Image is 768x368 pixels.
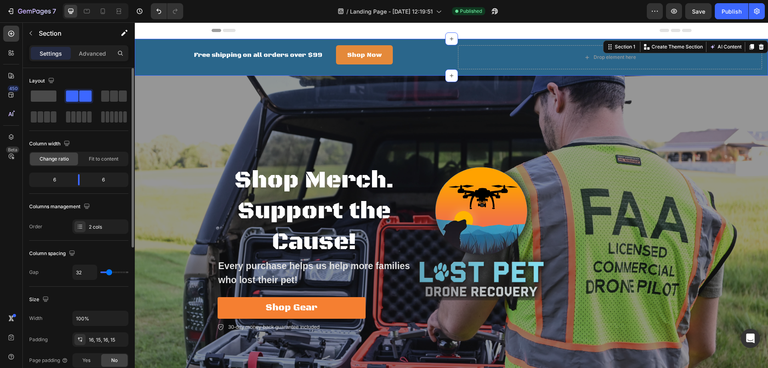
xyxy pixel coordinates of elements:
[151,3,183,19] div: Undo/Redo
[89,223,126,231] div: 2 cols
[89,336,126,344] div: 16, 15, 16, 15
[73,311,128,326] input: Auto
[79,49,106,58] p: Advanced
[29,269,38,276] div: Gap
[29,357,68,364] div: Page padding
[83,142,276,236] h2: Shop Merch. Support the Cause!
[741,329,760,348] div: Open Intercom Messenger
[8,85,19,92] div: 450
[31,174,72,185] div: 6
[3,3,60,19] button: 7
[94,301,185,309] p: 30-day money-back guarantee included
[715,3,748,19] button: Publish
[40,49,62,58] p: Settings
[39,28,104,38] p: Section
[82,357,90,364] span: Yes
[135,22,768,368] iframe: Design area
[29,294,50,305] div: Size
[478,21,502,28] div: Section 1
[459,32,501,38] div: Drop element here
[89,155,118,163] span: Fit to content
[83,275,231,296] a: Shop Gear
[29,139,72,149] div: Column width
[29,336,48,343] div: Padding
[346,7,348,16] span: /
[29,315,42,322] div: Width
[86,174,127,185] div: 6
[517,21,568,28] p: Create Theme Section
[280,142,415,278] img: gempages_581513530306462638-2dd37b6c-fa7a-47d4-99b5-18426019b258.png
[73,265,97,280] input: Auto
[84,237,276,264] p: Every purchase helps us help more families who lost their pet!
[52,6,56,16] p: 7
[212,28,247,37] p: Shop Now
[460,8,482,15] span: Published
[29,223,42,230] div: Order
[6,147,19,153] div: Beta
[201,23,258,42] a: Shop Now
[685,3,712,19] button: Save
[29,201,92,212] div: Columns management
[722,7,742,16] div: Publish
[131,280,182,292] p: Shop Gear
[692,8,705,15] span: Save
[573,20,608,29] button: AI Content
[29,248,77,259] div: Column spacing
[40,155,69,163] span: Change ratio
[350,7,433,16] span: Landing Page - [DATE] 12:19:51
[29,76,56,86] div: Layout
[111,357,118,364] span: No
